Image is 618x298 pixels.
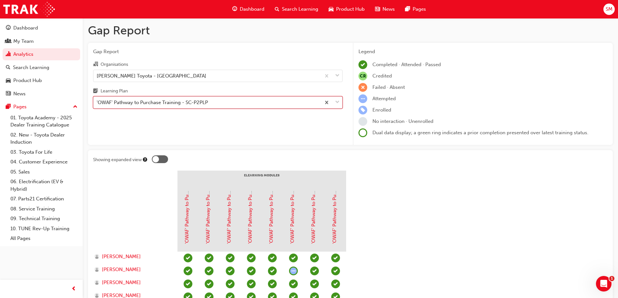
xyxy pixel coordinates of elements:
[247,144,253,244] a: 'OWAF' Pathway to Purchase - Step 3: Advise
[8,130,80,147] a: 02. New - Toyota Dealer Induction
[205,140,211,244] a: 'OWAF' Pathway to Purchase - Step 1: Connect
[358,106,367,114] span: learningRecordVerb_ENROLL-icon
[6,78,11,84] span: car-icon
[358,72,367,80] span: null-icon
[268,254,277,262] span: learningRecordVerb_PASS-icon
[358,117,367,126] span: learningRecordVerb_NONE-icon
[8,147,80,157] a: 03. Toyota For Life
[247,267,256,275] span: learningRecordVerb_PASS-icon
[13,38,34,45] div: My Team
[375,5,380,13] span: news-icon
[102,279,141,286] span: [PERSON_NAME]
[8,224,80,234] a: 10. TUNE Rev-Up Training
[3,21,80,101] button: DashboardMy TeamAnalyticsSearch LearningProduct HubNews
[205,280,213,288] span: learningRecordVerb_PASS-icon
[372,118,433,124] span: No interaction · Unenrolled
[101,61,128,68] div: Organisations
[93,157,142,163] div: Showing expanded view
[13,77,42,84] div: Product Hub
[372,107,391,113] span: Enrolled
[331,254,340,262] span: learningRecordVerb_PASS-icon
[102,266,141,273] span: [PERSON_NAME]
[97,99,208,106] div: 'OWAF' Pathway to Purchase Training - SC-P2PLP
[3,62,80,74] a: Search Learning
[3,22,80,34] a: Dashboard
[596,276,612,292] iframe: Intercom live chat
[268,267,277,275] span: learningRecordVerb_PASS-icon
[3,2,55,17] img: Trak
[336,6,365,13] span: Product Hub
[323,3,370,16] a: car-iconProduct Hub
[13,90,26,98] div: News
[335,98,340,107] span: down-icon
[358,83,367,92] span: learningRecordVerb_FAIL-icon
[609,276,614,281] span: 1
[93,89,98,94] span: learningplan-icon
[102,253,141,260] span: [PERSON_NAME]
[3,101,80,113] button: Pages
[282,6,318,13] span: Search Learning
[8,157,80,167] a: 04. Customer Experience
[8,113,80,130] a: 01. Toyota Academy - 2025 Dealer Training Catalogue
[13,64,49,71] div: Search Learning
[6,65,10,71] span: search-icon
[6,104,11,110] span: pages-icon
[232,5,237,13] span: guage-icon
[3,35,80,47] a: My Team
[8,204,80,214] a: 08. Service Training
[13,103,27,111] div: Pages
[184,267,192,275] span: learningRecordVerb_COMPLETE-icon
[270,3,323,16] a: search-iconSearch Learning
[275,5,279,13] span: search-icon
[247,280,256,288] span: learningRecordVerb_PASS-icon
[205,254,213,262] span: learningRecordVerb_PASS-icon
[247,254,256,262] span: learningRecordVerb_PASS-icon
[310,267,319,275] span: learningRecordVerb_PASS-icon
[372,130,588,136] span: Dual data display; a green ring indicates a prior completion presented over latest training status.
[8,214,80,224] a: 09. Technical Training
[289,267,298,275] span: learningRecordVerb_ATTEMPT-icon
[603,4,615,15] button: SM
[73,103,78,111] span: up-icon
[6,39,11,44] span: people-icon
[268,280,277,288] span: learningRecordVerb_PASS-icon
[6,25,11,31] span: guage-icon
[88,23,613,38] h1: Gap Report
[8,167,80,177] a: 05. Sales
[405,5,410,13] span: pages-icon
[177,171,346,187] div: eLearning Modules
[331,267,340,275] span: learningRecordVerb_PASS-icon
[8,194,80,204] a: 07. Parts21 Certification
[94,279,171,286] a: [PERSON_NAME]
[205,267,213,275] span: learningRecordVerb_PASS-icon
[240,6,264,13] span: Dashboard
[331,280,340,288] span: learningRecordVerb_PASS-icon
[184,280,192,288] span: learningRecordVerb_COMPLETE-icon
[71,285,76,293] span: prev-icon
[3,48,80,60] a: Analytics
[93,48,343,55] span: Gap Report
[310,254,319,262] span: learningRecordVerb_PASS-icon
[358,94,367,103] span: learningRecordVerb_ATTEMPT-icon
[370,3,400,16] a: news-iconNews
[6,52,11,57] span: chart-icon
[8,233,80,244] a: All Pages
[289,280,298,288] span: learningRecordVerb_PASS-icon
[289,254,298,262] span: learningRecordVerb_PASS-icon
[372,73,392,79] span: Credited
[101,88,128,94] div: Learning Plan
[3,88,80,100] a: News
[8,177,80,194] a: 06. Electrification (EV & Hybrid)
[358,48,608,55] div: Legend
[184,254,192,262] span: learningRecordVerb_COMPLETE-icon
[606,6,612,13] span: SM
[413,6,426,13] span: Pages
[329,5,333,13] span: car-icon
[226,280,235,288] span: learningRecordVerb_PASS-icon
[94,266,171,273] a: [PERSON_NAME]
[372,84,405,90] span: Failed · Absent
[142,157,148,162] div: Tooltip anchor
[335,72,340,80] span: down-icon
